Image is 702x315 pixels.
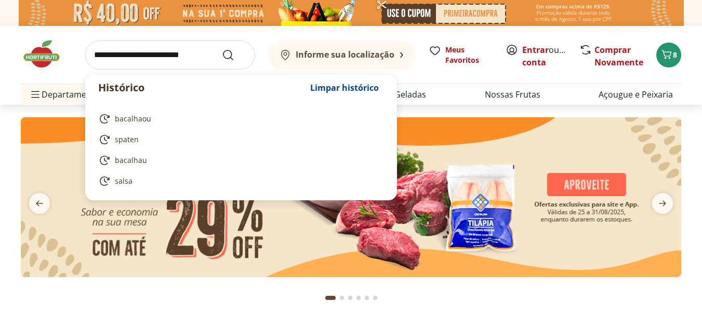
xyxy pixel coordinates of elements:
span: salsa [115,176,133,186]
button: Submit Search [222,49,247,61]
span: ou [522,44,568,69]
button: Current page from fs-carousel [323,285,338,310]
a: Comprar Novamente [594,44,643,68]
span: spaten [115,134,139,145]
b: Informe sua localização [296,49,394,60]
a: Criar conta [522,44,579,68]
button: Informe sua localização [268,40,416,70]
button: Menu [29,82,42,107]
span: bacalhau [115,155,147,166]
a: bacalhaou [98,113,380,125]
span: Limpar histórico [310,84,379,92]
a: Meus Favoritos [429,45,493,65]
a: bacalhau [98,154,380,167]
button: previous [21,193,58,214]
button: Carrinho [656,43,681,67]
p: Histórico [98,80,305,95]
span: 8 [673,50,677,60]
button: Limpar histórico [305,75,384,100]
button: Go to page 6 from fs-carousel [371,285,379,310]
button: Go to page 5 from fs-carousel [363,285,371,310]
a: Entrar [522,44,549,56]
span: Meus Favoritos [445,45,493,65]
a: Açougue e Peixaria [599,88,673,101]
a: Nossas Frutas [485,88,540,101]
span: Departamentos [29,82,104,107]
button: next [644,193,681,214]
button: Go to page 4 from fs-carousel [354,285,363,310]
img: Hortifruti [21,38,73,70]
a: salsa [98,175,380,187]
button: Go to page 2 from fs-carousel [338,285,346,310]
input: search [85,40,255,70]
span: bacalhaou [115,114,151,124]
button: Go to page 3 from fs-carousel [346,285,354,310]
a: spaten [98,133,380,146]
